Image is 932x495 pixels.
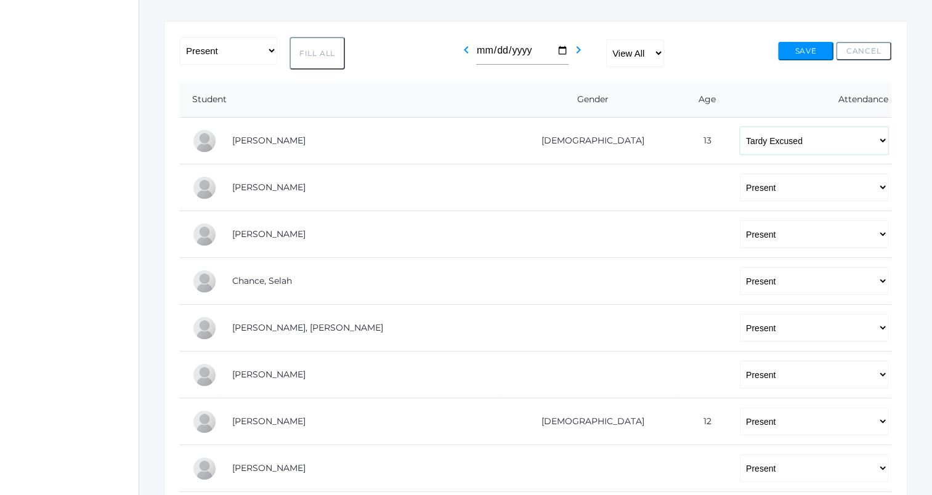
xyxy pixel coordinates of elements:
a: [PERSON_NAME] [232,228,306,239]
a: Chance, Selah [232,275,292,286]
div: Chase Farnes [192,409,217,434]
i: chevron_right [571,42,586,57]
a: [PERSON_NAME] [232,182,306,193]
td: 13 [678,118,727,164]
button: Cancel [836,42,891,60]
th: Attendance [727,82,891,118]
div: Presley Davenport [192,316,217,340]
a: [PERSON_NAME] [232,135,306,146]
div: Eva Carr [192,222,217,247]
td: [DEMOGRAPHIC_DATA] [498,118,678,164]
th: Student [180,82,498,118]
div: Gabby Brozek [192,175,217,200]
button: Fill All [290,37,345,70]
a: [PERSON_NAME] [232,462,306,473]
a: chevron_right [571,48,586,60]
button: Save [778,42,833,60]
a: chevron_left [459,48,474,60]
div: Selah Chance [192,269,217,294]
i: chevron_left [459,42,474,57]
a: [PERSON_NAME] [232,369,306,380]
th: Gender [498,82,678,118]
a: [PERSON_NAME], [PERSON_NAME] [232,322,383,333]
td: 12 [678,398,727,445]
td: [DEMOGRAPHIC_DATA] [498,398,678,445]
div: Levi Erner [192,363,217,387]
div: Josey Baker [192,129,217,153]
div: Rachel Hayton [192,456,217,481]
a: [PERSON_NAME] [232,416,306,427]
th: Age [678,82,727,118]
